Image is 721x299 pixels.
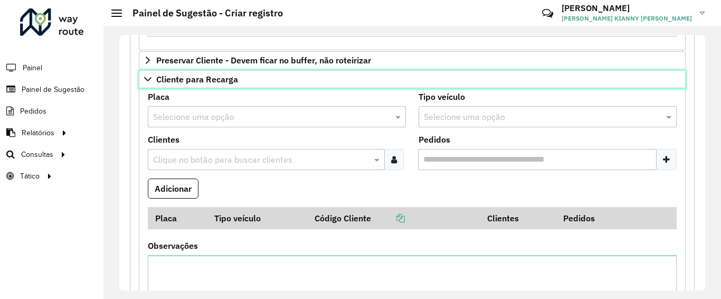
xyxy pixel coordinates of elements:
[148,179,198,199] button: Adicionar
[20,106,46,117] span: Pedidos
[148,239,198,252] label: Observações
[480,207,556,229] th: Clientes
[536,2,559,25] a: Contato Rápido
[156,75,238,83] span: Cliente para Recarga
[419,133,450,146] label: Pedidos
[556,207,632,229] th: Pedidos
[21,149,53,160] span: Consultas
[308,207,480,229] th: Código Cliente
[148,90,169,103] label: Placa
[371,213,405,223] a: Copiar
[148,207,207,229] th: Placa
[139,70,686,88] a: Cliente para Recarga
[419,90,465,103] label: Tipo veículo
[20,171,40,182] span: Tático
[148,133,179,146] label: Clientes
[23,62,42,73] span: Painel
[156,56,371,64] span: Preservar Cliente - Devem ficar no buffer, não roteirizar
[139,51,686,69] a: Preservar Cliente - Devem ficar no buffer, não roteirizar
[207,207,308,229] th: Tipo veículo
[562,3,692,13] h3: [PERSON_NAME]
[22,127,54,138] span: Relatórios
[562,14,692,23] span: [PERSON_NAME] KIANNY [PERSON_NAME]
[22,84,84,95] span: Painel de Sugestão
[122,7,283,19] h2: Painel de Sugestão - Criar registro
